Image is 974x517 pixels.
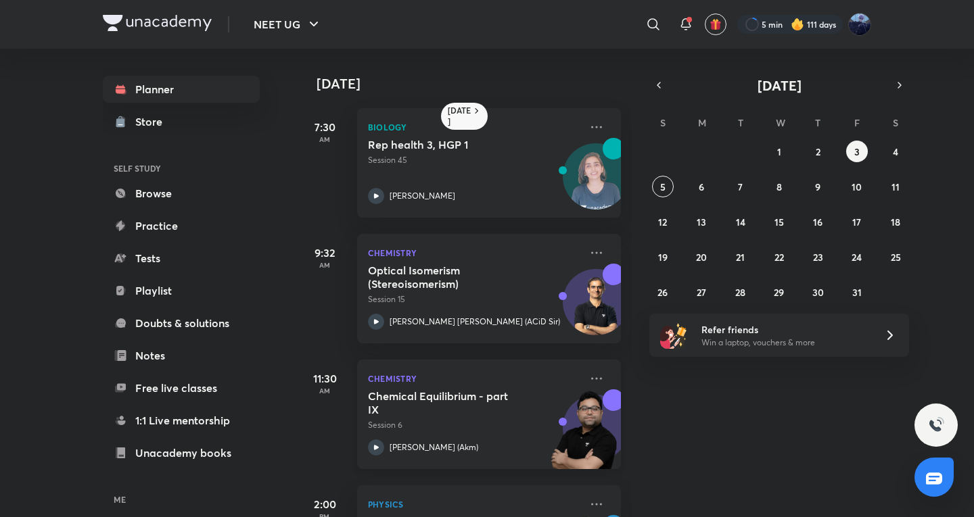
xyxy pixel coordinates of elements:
p: Chemistry [368,370,580,387]
h5: 11:30 [298,370,352,387]
button: October 2, 2025 [807,141,829,162]
button: October 4, 2025 [885,141,906,162]
button: [DATE] [668,76,890,95]
button: October 6, 2025 [691,176,712,197]
p: Physics [368,496,580,512]
p: Win a laptop, vouchers & more [701,337,868,349]
img: Avatar [563,151,628,216]
button: October 7, 2025 [730,176,751,197]
abbr: October 16, 2025 [813,216,822,228]
button: October 18, 2025 [885,211,906,232]
abbr: October 2, 2025 [816,145,820,158]
p: AM [298,135,352,143]
abbr: October 19, 2025 [658,251,668,264]
button: October 10, 2025 [846,176,868,197]
button: October 23, 2025 [807,246,829,268]
a: Unacademy books [103,439,260,466]
p: AM [298,261,352,269]
img: Avatar [563,276,628,341]
img: streak [791,18,804,31]
h6: SELF STUDY [103,157,260,180]
a: Doubts & solutions [103,310,260,337]
p: Chemistry [368,245,580,261]
abbr: October 27, 2025 [697,286,706,299]
a: Playlist [103,277,260,304]
p: Session 45 [368,154,580,166]
abbr: October 14, 2025 [736,216,745,228]
button: October 20, 2025 [691,246,712,268]
a: Tests [103,245,260,272]
button: October 31, 2025 [846,281,868,303]
h6: [DATE] [448,105,471,127]
p: [PERSON_NAME] (Akm) [390,441,478,453]
button: October 16, 2025 [807,211,829,232]
a: Practice [103,212,260,239]
div: Store [135,114,170,130]
abbr: October 5, 2025 [660,180,666,193]
button: October 11, 2025 [885,176,906,197]
button: October 30, 2025 [807,281,829,303]
abbr: October 3, 2025 [854,145,860,158]
a: Store [103,108,260,135]
abbr: October 9, 2025 [815,180,820,193]
abbr: Thursday [815,116,820,129]
abbr: October 21, 2025 [736,251,745,264]
h5: 2:00 [298,496,352,512]
button: October 24, 2025 [846,246,868,268]
a: Browse [103,180,260,207]
button: October 8, 2025 [768,176,790,197]
abbr: Saturday [893,116,898,129]
img: ttu [928,417,944,433]
abbr: Tuesday [738,116,743,129]
button: October 12, 2025 [652,211,674,232]
a: Planner [103,76,260,103]
button: NEET UG [246,11,330,38]
img: avatar [710,18,722,30]
img: Company Logo [103,15,212,31]
a: Notes [103,342,260,369]
abbr: Wednesday [776,116,785,129]
abbr: October 24, 2025 [852,251,862,264]
abbr: October 4, 2025 [893,145,898,158]
abbr: October 11, 2025 [891,180,900,193]
button: October 3, 2025 [846,141,868,162]
p: [PERSON_NAME] [PERSON_NAME] (ACiD Sir) [390,316,560,328]
img: Kushagra Singh [848,13,871,36]
p: AM [298,387,352,395]
abbr: Monday [698,116,706,129]
h5: 7:30 [298,119,352,135]
abbr: October 31, 2025 [852,286,862,299]
abbr: October 8, 2025 [776,180,782,193]
abbr: October 10, 2025 [852,180,862,193]
abbr: October 6, 2025 [699,180,704,193]
button: October 5, 2025 [652,176,674,197]
h6: Refer friends [701,322,868,337]
button: October 15, 2025 [768,211,790,232]
img: unacademy [547,389,621,483]
abbr: October 29, 2025 [774,286,784,299]
abbr: October 13, 2025 [697,216,706,228]
button: October 25, 2025 [885,246,906,268]
p: Session 6 [368,419,580,431]
img: referral [660,322,687,349]
abbr: October 25, 2025 [891,251,901,264]
a: Free live classes [103,374,260,401]
h6: ME [103,488,260,511]
a: Company Logo [103,15,212,34]
button: October 13, 2025 [691,211,712,232]
abbr: October 30, 2025 [812,286,824,299]
button: October 27, 2025 [691,281,712,303]
a: 1:1 Live mentorship [103,407,260,434]
button: October 21, 2025 [730,246,751,268]
abbr: October 28, 2025 [735,286,745,299]
button: October 28, 2025 [730,281,751,303]
abbr: October 26, 2025 [657,286,668,299]
h5: Rep health 3, HGP 1 [368,138,536,151]
h5: Optical Isomerism (Stereoisomerism) [368,264,536,291]
button: avatar [705,14,726,35]
span: [DATE] [758,76,802,95]
h4: [DATE] [317,76,634,92]
abbr: October 20, 2025 [696,251,707,264]
abbr: October 1, 2025 [777,145,781,158]
button: October 9, 2025 [807,176,829,197]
